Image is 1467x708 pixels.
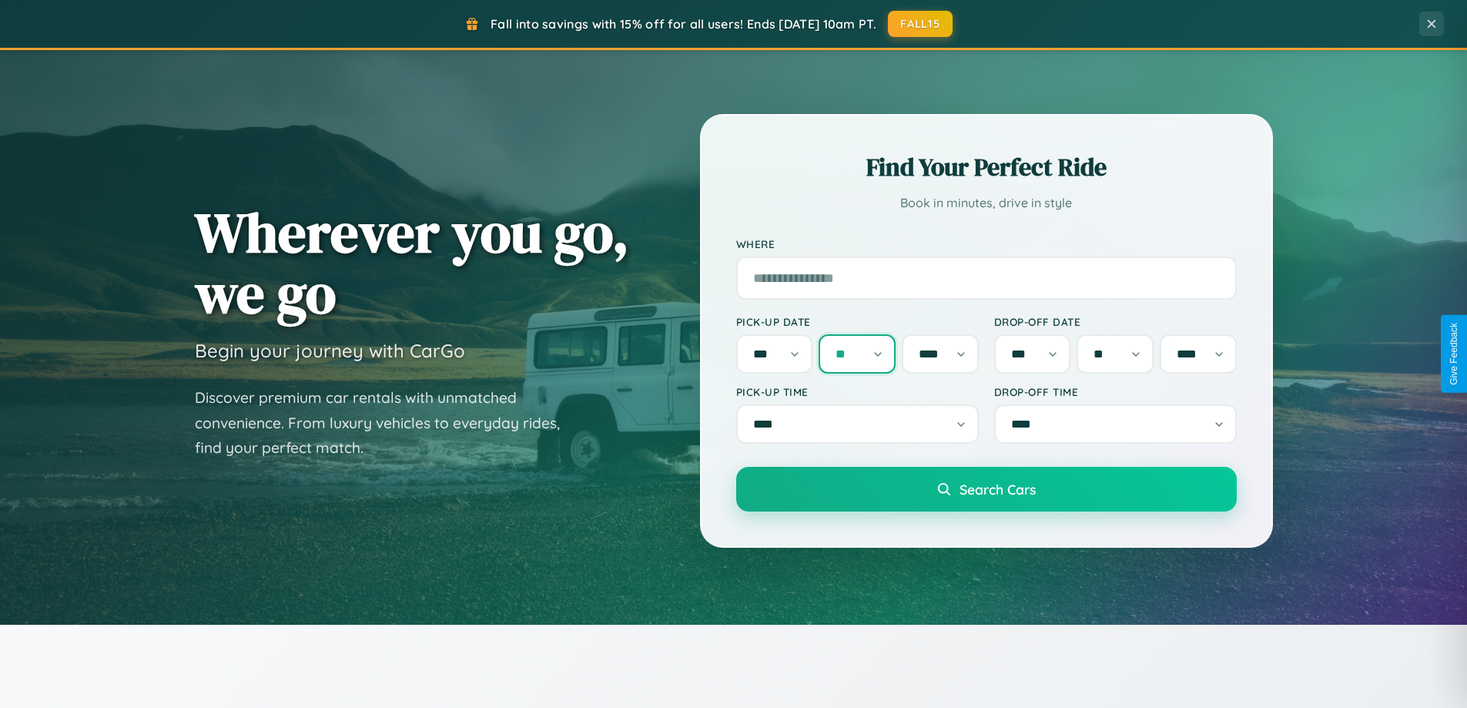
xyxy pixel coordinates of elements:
[960,481,1036,498] span: Search Cars
[1449,323,1459,385] div: Give Feedback
[888,11,953,37] button: FALL15
[994,315,1237,328] label: Drop-off Date
[736,237,1237,250] label: Where
[736,385,979,398] label: Pick-up Time
[195,339,465,362] h3: Begin your journey with CarGo
[736,467,1237,512] button: Search Cars
[736,150,1237,184] h2: Find Your Perfect Ride
[195,385,580,461] p: Discover premium car rentals with unmatched convenience. From luxury vehicles to everyday rides, ...
[736,315,979,328] label: Pick-up Date
[736,192,1237,214] p: Book in minutes, drive in style
[195,202,629,324] h1: Wherever you go, we go
[994,385,1237,398] label: Drop-off Time
[491,16,876,32] span: Fall into savings with 15% off for all users! Ends [DATE] 10am PT.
